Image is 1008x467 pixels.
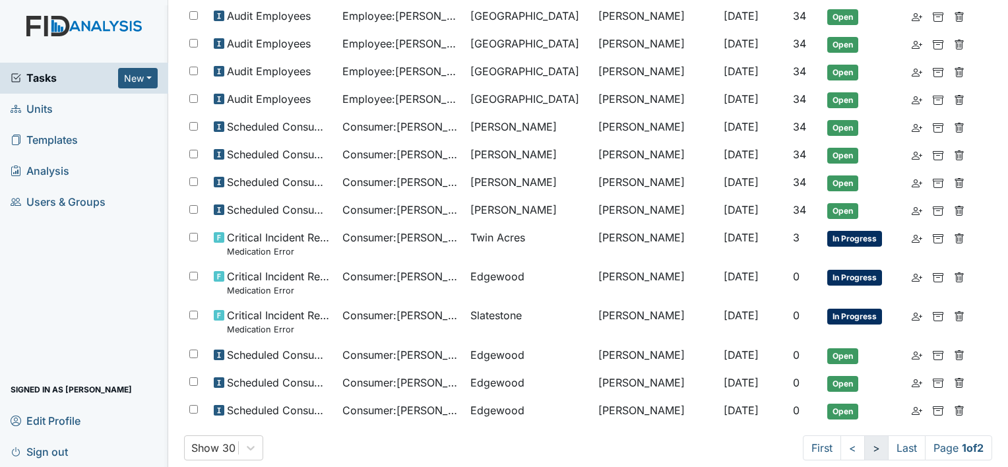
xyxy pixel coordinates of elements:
td: [PERSON_NAME] [593,263,718,302]
span: Scheduled Consumer Chart Review [227,375,331,390]
a: Delete [954,36,964,51]
a: Delete [954,119,964,135]
a: Archive [933,91,943,107]
span: Open [827,9,858,25]
span: Analysis [11,161,69,181]
span: Critical Incident Report Medication Error [227,268,331,297]
span: [DATE] [724,404,759,417]
span: 0 [793,404,800,417]
span: Consumer : [PERSON_NAME] [342,402,460,418]
span: Edgewood [470,375,524,390]
span: Employee : [PERSON_NAME] [342,63,460,79]
a: Delete [954,63,964,79]
span: Scheduled Consumer Chart Review [227,174,331,190]
strong: 1 of 2 [962,441,984,454]
span: Consumer : [PERSON_NAME] [342,347,460,363]
span: 0 [793,348,800,361]
span: [DATE] [724,348,759,361]
span: Audit Employees [227,8,311,24]
span: [DATE] [724,231,759,244]
span: Open [827,175,858,191]
span: Audit Employees [227,63,311,79]
button: New [118,68,158,88]
span: Audit Employees [227,91,311,107]
span: Open [827,37,858,53]
nav: task-pagination [803,435,992,460]
span: Open [827,65,858,80]
span: In Progress [827,309,882,325]
span: 34 [793,65,806,78]
a: Archive [933,8,943,24]
span: Slatestone [470,307,522,323]
span: Open [827,404,858,420]
span: Sign out [11,441,68,462]
span: Edit Profile [11,410,80,431]
td: [PERSON_NAME] [593,197,718,224]
span: Open [827,203,858,219]
span: Page [925,435,992,460]
span: Employee : [PERSON_NAME] [342,36,460,51]
span: Consumer : [PERSON_NAME] [342,230,460,245]
span: Open [827,148,858,164]
td: [PERSON_NAME] [593,397,718,425]
a: < [840,435,865,460]
span: 0 [793,270,800,283]
a: Archive [933,63,943,79]
span: Consumer : [PERSON_NAME] [342,146,460,162]
span: [GEOGRAPHIC_DATA] [470,8,579,24]
a: Archive [933,119,943,135]
span: [GEOGRAPHIC_DATA] [470,36,579,51]
span: Templates [11,130,78,150]
td: [PERSON_NAME] [593,342,718,369]
span: In Progress [827,270,882,286]
span: Consumer : [PERSON_NAME] [342,202,460,218]
span: Consumer : [PERSON_NAME] [342,119,460,135]
span: [DATE] [724,309,759,322]
a: Archive [933,307,943,323]
span: 3 [793,231,800,244]
span: Signed in as [PERSON_NAME] [11,379,132,400]
span: Audit Employees [227,36,311,51]
span: Critical Incident Report Medication Error [227,307,331,336]
a: Delete [954,307,964,323]
span: Scheduled Consumer Chart Review [227,347,331,363]
span: [PERSON_NAME] [470,202,557,218]
span: Consumer : [PERSON_NAME] [342,174,460,190]
small: Medication Error [227,323,331,336]
span: [GEOGRAPHIC_DATA] [470,91,579,107]
span: [GEOGRAPHIC_DATA] [470,63,579,79]
span: [DATE] [724,92,759,106]
a: Archive [933,202,943,218]
td: [PERSON_NAME] [593,3,718,30]
a: Delete [954,347,964,363]
a: Archive [933,146,943,162]
a: First [803,435,841,460]
span: 34 [793,203,806,216]
span: [DATE] [724,120,759,133]
span: Edgewood [470,268,524,284]
span: Scheduled Consumer Chart Review [227,402,331,418]
span: Open [827,120,858,136]
span: 34 [793,92,806,106]
a: Archive [933,347,943,363]
a: Archive [933,375,943,390]
a: Delete [954,375,964,390]
span: [PERSON_NAME] [470,119,557,135]
a: Delete [954,146,964,162]
span: 34 [793,148,806,161]
span: [DATE] [724,270,759,283]
span: Consumer : [PERSON_NAME] [342,375,460,390]
span: 0 [793,376,800,389]
a: Delete [954,230,964,245]
td: [PERSON_NAME] [593,113,718,141]
a: Archive [933,268,943,284]
td: [PERSON_NAME] [593,224,718,263]
span: [DATE] [724,37,759,50]
span: [DATE] [724,175,759,189]
a: Delete [954,91,964,107]
a: Delete [954,402,964,418]
span: [DATE] [724,65,759,78]
span: [DATE] [724,9,759,22]
a: > [864,435,889,460]
span: Edgewood [470,402,524,418]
